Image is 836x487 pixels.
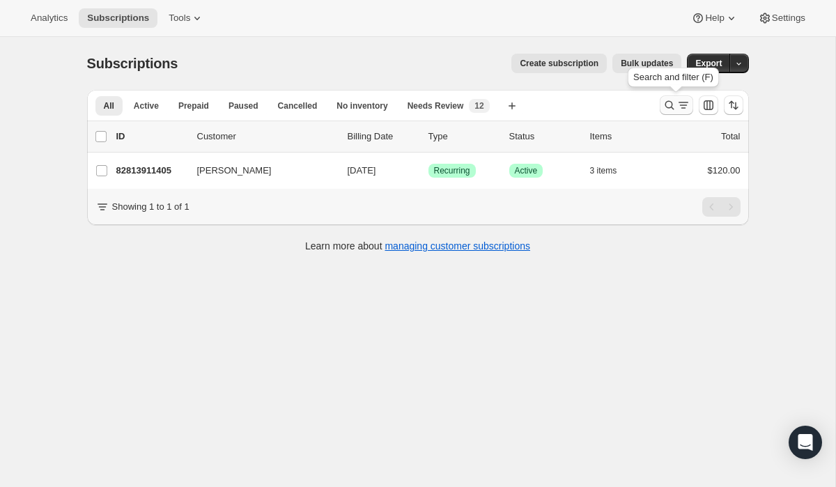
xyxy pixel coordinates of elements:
[385,240,530,252] a: managing customer subscriptions
[197,164,272,178] span: [PERSON_NAME]
[789,426,822,459] div: Open Intercom Messenger
[520,58,598,69] span: Create subscription
[169,13,190,24] span: Tools
[116,130,741,144] div: IDCustomerBilling DateTypeStatusItemsTotal
[612,54,681,73] button: Bulk updates
[22,8,76,28] button: Analytics
[428,130,498,144] div: Type
[278,100,318,111] span: Cancelled
[501,96,523,116] button: Create new view
[104,100,114,111] span: All
[687,54,730,73] button: Export
[189,160,328,182] button: [PERSON_NAME]
[134,100,159,111] span: Active
[702,197,741,217] nav: Pagination
[87,13,149,24] span: Subscriptions
[621,58,673,69] span: Bulk updates
[590,161,633,180] button: 3 items
[695,58,722,69] span: Export
[116,161,741,180] div: 82813911405[PERSON_NAME][DATE]SuccessRecurringSuccessActive3 items$120.00
[660,95,693,115] button: Search and filter results
[772,13,805,24] span: Settings
[699,95,718,115] button: Customize table column order and visibility
[116,130,186,144] p: ID
[348,130,417,144] p: Billing Date
[197,130,336,144] p: Customer
[705,13,724,24] span: Help
[31,13,68,24] span: Analytics
[721,130,740,144] p: Total
[112,200,189,214] p: Showing 1 to 1 of 1
[511,54,607,73] button: Create subscription
[708,165,741,176] span: $120.00
[509,130,579,144] p: Status
[434,165,470,176] span: Recurring
[87,56,178,71] span: Subscriptions
[160,8,212,28] button: Tools
[724,95,743,115] button: Sort the results
[336,100,387,111] span: No inventory
[408,100,464,111] span: Needs Review
[474,100,483,111] span: 12
[79,8,157,28] button: Subscriptions
[750,8,814,28] button: Settings
[116,164,186,178] p: 82813911405
[590,165,617,176] span: 3 items
[515,165,538,176] span: Active
[178,100,209,111] span: Prepaid
[348,165,376,176] span: [DATE]
[229,100,258,111] span: Paused
[305,239,530,253] p: Learn more about
[590,130,660,144] div: Items
[683,8,746,28] button: Help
